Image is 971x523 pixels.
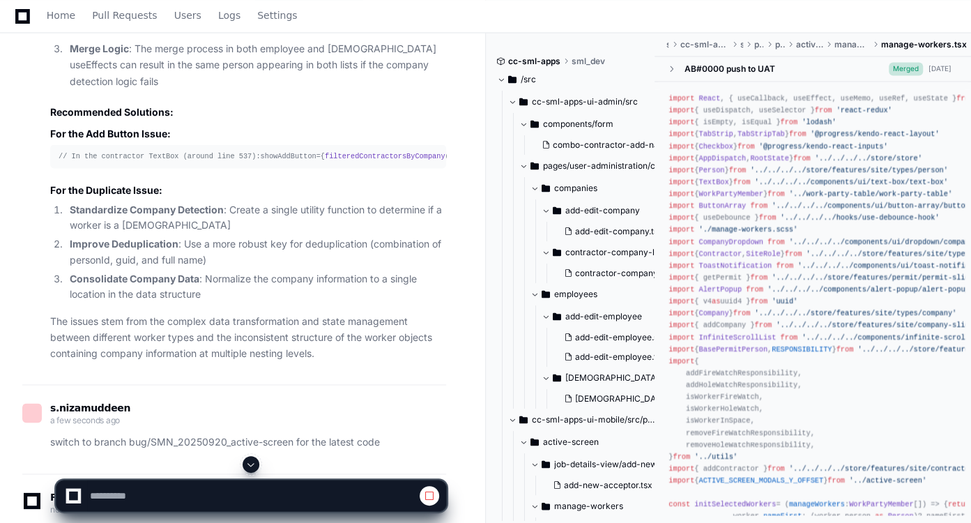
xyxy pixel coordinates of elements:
[668,118,694,126] span: import
[712,297,720,305] span: as
[698,190,763,198] span: WorkPartyMember
[50,313,446,361] p: The issues stem from the complex data transformation and state management between different worke...
[802,118,836,126] span: 'lodash'
[668,130,694,138] span: import
[698,142,733,151] span: Checkbox
[50,434,446,450] p: switch to branch bug/SMN_20250920_active-screen for the latest code
[50,126,446,140] h3: For the Add Button Issue:
[668,166,694,174] span: import
[497,68,645,91] button: /src
[759,213,777,222] span: from
[698,166,724,174] span: Person
[750,166,947,174] span: '../../../../store/features/site/types/person'
[59,150,438,162] div: showAddButton={ (). === }
[508,91,656,113] button: cc-sml-apps-ui-admin/src
[519,93,528,110] svg: Directory
[553,202,561,219] svg: Directory
[575,351,666,363] span: add-edit-employee.tsx
[698,130,733,138] span: TabStrip
[543,437,599,448] span: active-screen
[558,389,692,409] button: [DEMOGRAPHIC_DATA]-employee-list.tsx
[698,261,772,270] span: ToastNotification
[815,106,832,114] span: from
[668,190,694,198] span: import
[668,285,694,294] span: import
[750,154,788,162] span: RootState
[542,199,689,222] button: add-edit-company
[668,94,694,103] span: import
[836,106,892,114] span: 'react-redux'
[553,370,561,386] svg: Directory
[680,39,728,50] span: cc-sml-apps-ui-mobile
[542,241,689,264] button: contractor-company-list
[668,178,694,186] span: import
[789,190,952,198] span: '../work-party-table/work-party-table'
[668,309,694,317] span: import
[575,268,687,279] span: contractor-company-list.tsx
[530,177,678,199] button: companies
[70,237,178,249] strong: Improve Deduplication
[542,367,689,389] button: [DEMOGRAPHIC_DATA]-employee-list
[767,190,785,198] span: from
[698,94,720,103] span: React
[50,183,446,197] h3: For the Duplicate Issue:
[668,142,694,151] span: import
[881,39,967,50] span: manage-workers.tsx
[668,225,694,234] span: import
[737,130,785,138] span: TabStripTab
[668,261,694,270] span: import
[668,357,694,365] span: import
[553,244,561,261] svg: Directory
[530,158,539,174] svg: Directory
[668,250,694,258] span: import
[70,203,224,215] strong: Standardize Company Detection
[519,113,667,135] button: components/form
[50,105,446,119] h2: Recommended Solutions:
[698,225,797,234] span: './manage-workers.scss'
[530,283,678,305] button: employees
[92,11,157,20] span: Pull Requests
[785,250,802,258] span: from
[575,332,671,343] span: add-edit-employee.scss
[47,11,75,20] span: Home
[772,297,797,305] span: 'uuid'
[668,154,694,162] span: import
[519,155,667,177] button: pages/user-administration/contractor-management
[530,434,539,450] svg: Directory
[565,247,664,258] span: contractor-company-list
[767,238,785,246] span: from
[796,39,823,50] span: active-screen
[750,273,767,282] span: from
[543,119,613,130] span: components/form
[542,286,550,303] svg: Directory
[793,154,811,162] span: from
[558,347,681,367] button: add-edit-employee.tsx
[815,154,922,162] span: '../../../../store/store'
[174,11,201,20] span: Users
[781,333,798,342] span: from
[698,202,746,210] span: ButtonArray
[698,250,742,258] span: Contractor
[50,414,120,425] span: a few seconds ago
[50,402,130,413] span: s.nizamuddeen
[781,118,798,126] span: from
[519,411,528,428] svg: Directory
[759,142,888,151] span: '@progress/kendo-react-inputs'
[558,328,681,347] button: add-edit-employee.scss
[565,311,642,322] span: add-edit-employee
[754,39,764,50] span: pages
[698,333,776,342] span: InfiniteScrollList
[519,431,667,453] button: active-screen
[553,308,561,325] svg: Directory
[776,261,793,270] span: from
[834,39,870,50] span: manage-workers
[66,202,446,234] li: : Create a single utility function to determine if a worker is a [DEMOGRAPHIC_DATA]
[530,116,539,132] svg: Directory
[733,309,751,317] span: from
[575,393,741,404] span: [DEMOGRAPHIC_DATA]-employee-list.tsx
[508,409,656,431] button: cc-sml-apps-ui-mobile/src/pages/permit
[575,226,663,237] span: add-edit-company.tsx
[698,309,728,317] span: Company
[755,321,772,329] span: from
[668,321,694,329] span: import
